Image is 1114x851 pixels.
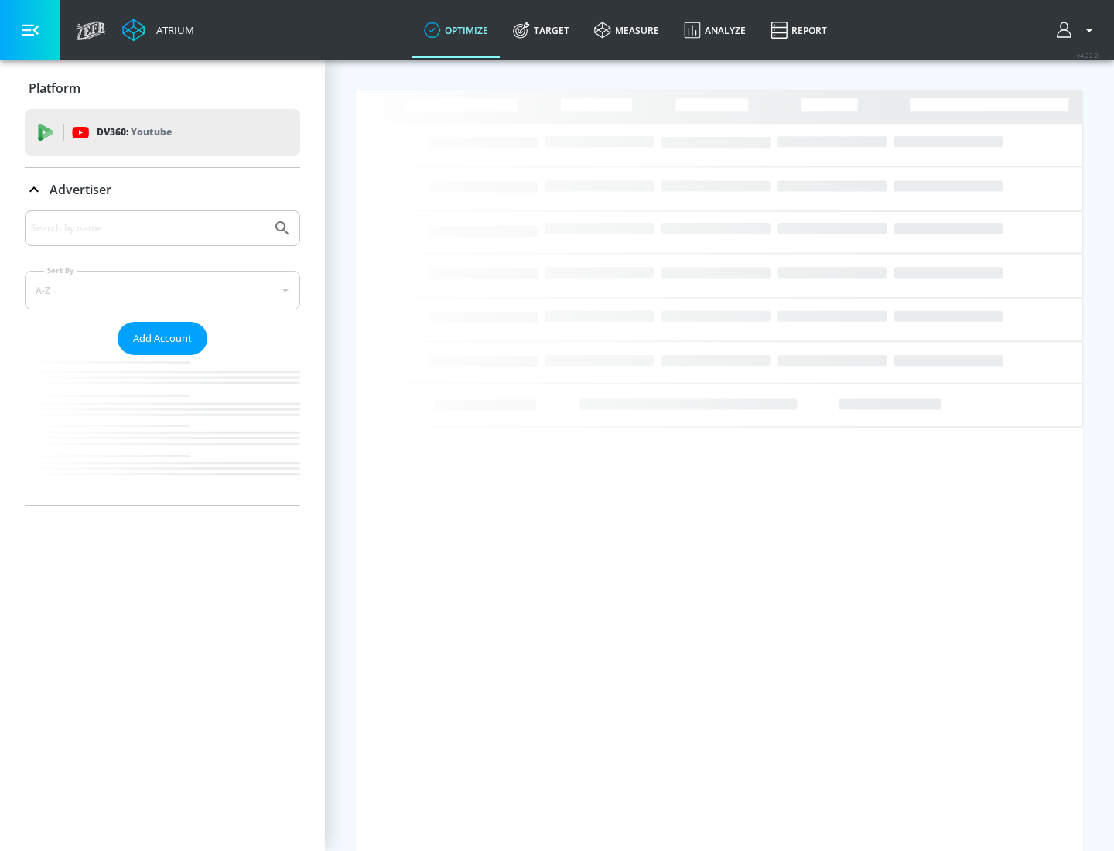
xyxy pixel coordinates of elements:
[25,168,300,211] div: Advertiser
[29,80,80,97] p: Platform
[758,2,839,58] a: Report
[97,124,172,141] p: DV360:
[118,322,207,355] button: Add Account
[25,210,300,505] div: Advertiser
[133,330,192,347] span: Add Account
[25,67,300,110] div: Platform
[412,2,501,58] a: optimize
[25,271,300,309] div: A-Z
[150,23,194,37] div: Atrium
[50,181,111,198] p: Advertiser
[44,265,77,275] label: Sort By
[671,2,758,58] a: Analyze
[1077,51,1099,60] span: v 4.22.2
[25,355,300,505] nav: list of Advertiser
[31,218,265,238] input: Search by name
[582,2,671,58] a: measure
[25,109,300,156] div: DV360: Youtube
[501,2,582,58] a: Target
[122,19,194,42] a: Atrium
[131,124,172,140] p: Youtube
